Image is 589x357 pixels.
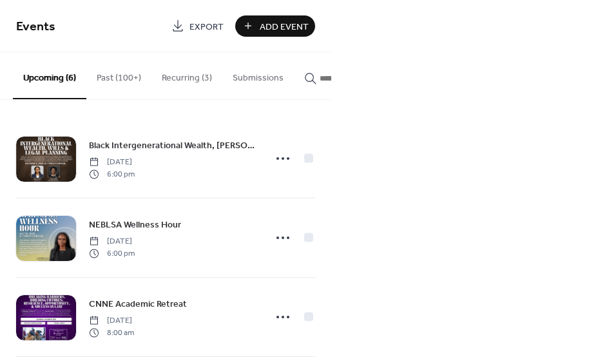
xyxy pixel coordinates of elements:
[89,296,187,311] a: CNNE Academic Retreat
[89,168,135,180] span: 6:00 pm
[89,247,135,259] span: 6:00 pm
[89,157,135,168] span: [DATE]
[16,14,55,39] span: Events
[89,315,134,327] span: [DATE]
[89,327,134,338] span: 8:00 am
[235,15,315,37] button: Add Event
[89,217,181,232] a: NEBLSA Wellness Hour
[89,139,257,153] span: Black Intergenerational Wealth, [PERSON_NAME] & Legal Planning
[13,52,86,99] button: Upcoming (6)
[260,20,309,34] span: Add Event
[89,218,181,232] span: NEBLSA Wellness Hour
[89,298,187,311] span: CNNE Academic Retreat
[189,20,224,34] span: Export
[86,52,151,98] button: Past (100+)
[89,236,135,247] span: [DATE]
[222,52,294,98] button: Submissions
[89,138,257,153] a: Black Intergenerational Wealth, [PERSON_NAME] & Legal Planning
[151,52,222,98] button: Recurring (3)
[165,15,230,37] a: Export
